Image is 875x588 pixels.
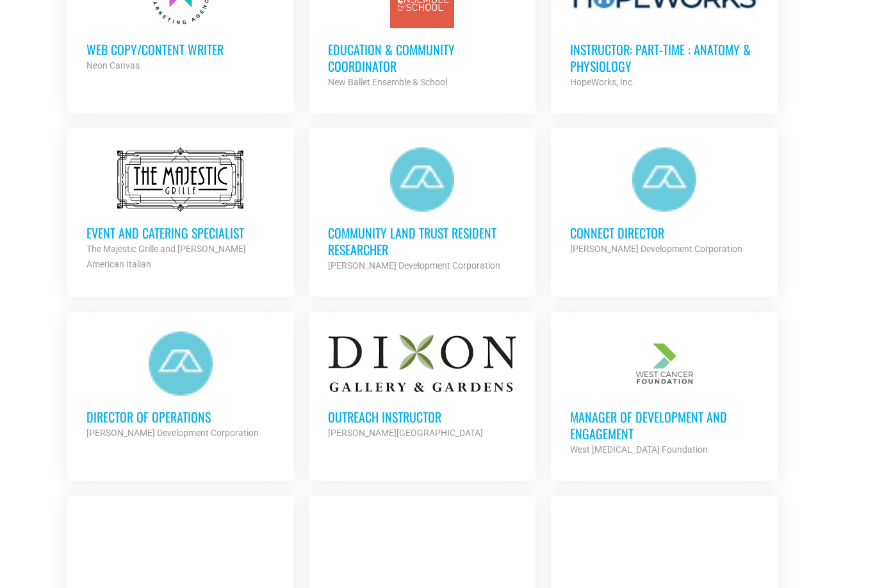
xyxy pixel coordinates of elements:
[86,408,275,425] h3: Director of Operations
[570,77,635,87] strong: HopeWorks, Inc.
[309,128,536,292] a: Community Land Trust Resident Researcher [PERSON_NAME] Development Corporation
[86,224,275,241] h3: Event and Catering Specialist
[570,408,758,442] h3: Manager of Development and Engagement
[86,41,275,58] h3: Web Copy/Content Writer
[86,244,246,269] strong: The Majestic Grille and [PERSON_NAME] American Italian
[86,428,259,438] strong: [PERSON_NAME] Development Corporation
[328,224,516,258] h3: Community Land Trust Resident Researcher
[309,312,536,460] a: Outreach Instructor [PERSON_NAME][GEOGRAPHIC_DATA]
[570,244,742,254] strong: [PERSON_NAME] Development Corporation
[328,41,516,74] h3: Education & Community Coordinator
[570,224,758,241] h3: Connect Director
[328,77,447,87] strong: New Ballet Ensemble & School
[328,260,500,271] strong: [PERSON_NAME] Development Corporation
[328,428,483,438] strong: [PERSON_NAME][GEOGRAPHIC_DATA]
[570,41,758,74] h3: Instructor: Part-Time : Anatomy & Physiology
[86,60,140,71] strong: Neon Canvas
[328,408,516,425] h3: Outreach Instructor
[67,312,294,460] a: Director of Operations [PERSON_NAME] Development Corporation
[551,128,778,276] a: Connect Director [PERSON_NAME] Development Corporation
[570,444,708,455] strong: West [MEDICAL_DATA] Foundation
[551,312,778,476] a: Manager of Development and Engagement West [MEDICAL_DATA] Foundation
[67,128,294,291] a: Event and Catering Specialist The Majestic Grille and [PERSON_NAME] American Italian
